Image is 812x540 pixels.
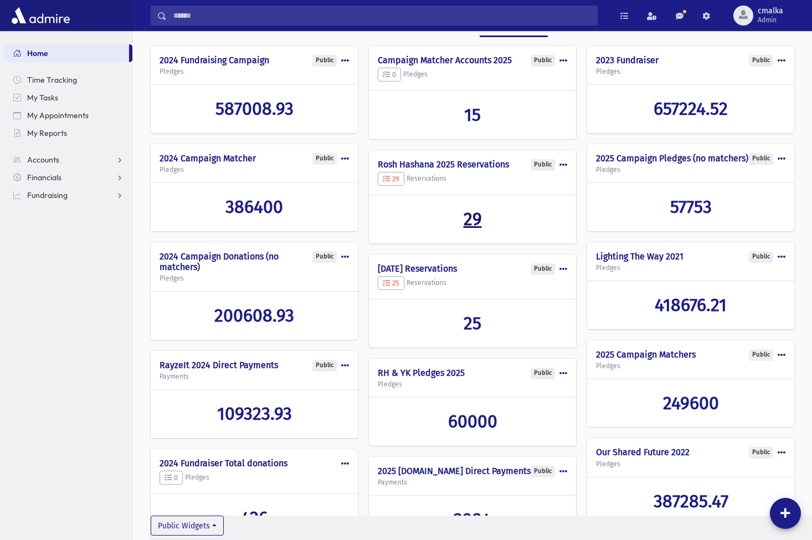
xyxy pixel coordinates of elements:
[464,313,481,334] span: 25
[378,509,567,530] a: 2984
[749,153,773,165] div: Public
[378,104,567,125] a: 15
[663,393,719,414] span: 249600
[151,516,224,536] button: Public Widgets
[758,7,783,16] span: cmalka
[4,106,132,124] a: My Appointments
[378,368,567,378] h4: RH & YK Pledges 2025
[464,104,481,125] span: 15
[383,70,396,79] span: 0
[749,447,773,459] div: Public
[596,393,785,414] a: 249600
[160,166,349,174] h5: Pledges
[378,478,567,486] h5: Payments
[160,471,349,485] h5: Pledges
[596,264,785,272] h5: Pledges
[378,263,567,274] h4: [DATE] Reservations
[378,411,567,432] a: 60000
[4,89,132,106] a: My Tasks
[464,208,482,230] span: 29
[160,458,349,468] h4: 2024 Fundraiser Total donations
[27,48,48,58] span: Home
[531,466,555,477] div: Public
[4,71,132,89] a: Time Tracking
[27,110,89,120] span: My Appointments
[378,159,567,170] h4: Rosh Hashana 2025 Reservations
[749,349,773,361] div: Public
[27,190,68,200] span: Fundraising
[448,411,497,432] span: 60000
[596,460,785,468] h5: Pledges
[378,466,567,476] h4: 2025 [DOMAIN_NAME] Direct Payments
[167,6,597,26] input: Search
[596,166,785,174] h5: Pledges
[654,491,728,512] span: 387285.47
[378,276,404,291] button: 25
[378,68,401,82] button: 0
[160,305,349,326] a: 200608.93
[531,55,555,67] div: Public
[217,403,292,424] span: 109323.93
[596,294,785,315] a: 418676.21
[749,251,773,263] div: Public
[160,471,183,485] button: 0
[27,172,61,182] span: Financials
[596,153,785,164] h4: 2025 Campaign Pledges (no matchers)
[378,313,567,334] a: 25
[4,186,132,204] a: Fundraising
[378,172,404,186] button: 29
[27,93,58,103] span: My Tasks
[160,251,349,272] h4: 2024 Campaign Donations (no matchers)
[596,491,785,512] a: 387285.47
[27,75,77,85] span: Time Tracking
[758,16,783,24] span: Admin
[378,172,567,186] h5: Reservations
[531,368,555,379] div: Public
[160,153,349,164] h4: 2024 Campaign Matcher
[596,98,785,119] a: 657224.52
[225,196,283,217] span: 386400
[160,373,349,380] h5: Payments
[312,360,337,371] div: Public
[312,251,337,263] div: Public
[160,274,349,282] h5: Pledges
[160,196,349,217] a: 386400
[160,360,349,370] h4: RayzeIt 2024 Direct Payments
[378,55,567,65] h4: Campaign Matcher Accounts 2025
[4,169,132,186] a: Financials
[655,294,727,315] span: 418676.21
[596,68,785,75] h5: Pledges
[749,55,773,67] div: Public
[596,447,785,457] h4: Our Shared Future 2022
[165,473,178,482] span: 0
[241,507,268,528] span: 426
[160,68,349,75] h5: Pledges
[378,380,567,388] h5: Pledges
[160,55,349,65] h4: 2024 Fundraising Campaign
[9,4,73,27] img: AdmirePro
[378,276,567,291] h5: Reservations
[214,305,294,326] span: 200608.93
[312,153,337,165] div: Public
[4,124,132,142] a: My Reports
[670,196,712,217] span: 57753
[4,44,129,62] a: Home
[596,362,785,370] h5: Pledges
[378,68,567,82] h5: Pledges
[531,263,555,275] div: Public
[378,208,567,230] a: 29
[596,196,785,217] a: 57753
[383,175,399,183] span: 29
[596,55,785,65] h4: 2023 Fundraiser
[160,507,349,528] a: 426
[383,279,399,287] span: 25
[654,98,728,119] span: 657224.52
[531,159,555,171] div: Public
[312,55,337,67] div: Public
[454,509,491,530] span: 2984
[160,403,349,424] a: 109323.93
[596,349,785,360] h4: 2025 Campaign Matchers
[160,98,349,119] a: 587008.93
[596,251,785,262] h4: Lighting The Way 2021
[215,98,294,119] span: 587008.93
